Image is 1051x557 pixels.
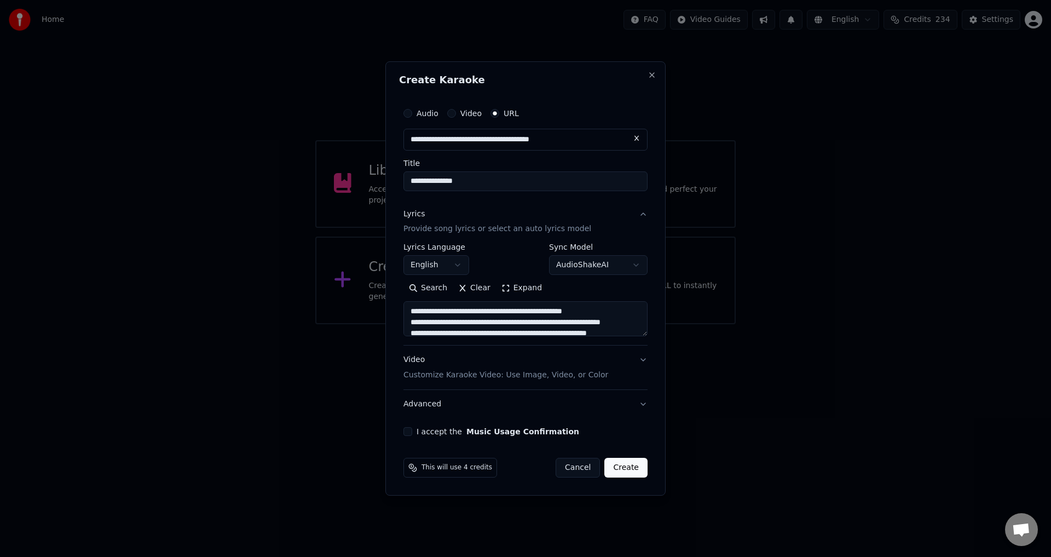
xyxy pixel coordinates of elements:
h2: Create Karaoke [399,75,652,85]
label: URL [504,110,519,117]
label: Video [460,110,482,117]
label: Sync Model [549,244,648,251]
button: Advanced [403,390,648,418]
button: Expand [496,280,547,297]
button: Cancel [556,458,600,478]
button: Search [403,280,453,297]
div: LyricsProvide song lyrics or select an auto lyrics model [403,244,648,346]
button: VideoCustomize Karaoke Video: Use Image, Video, or Color [403,346,648,390]
p: Provide song lyrics or select an auto lyrics model [403,224,591,235]
button: I accept the [466,428,579,435]
p: Customize Karaoke Video: Use Image, Video, or Color [403,370,608,381]
label: Title [403,159,648,167]
div: Video [403,355,608,381]
label: I accept the [417,428,579,435]
button: LyricsProvide song lyrics or select an auto lyrics model [403,200,648,244]
label: Audio [417,110,438,117]
div: Lyrics [403,209,425,220]
span: This will use 4 credits [421,463,492,472]
label: Lyrics Language [403,244,469,251]
button: Clear [453,280,496,297]
button: Create [604,458,648,478]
